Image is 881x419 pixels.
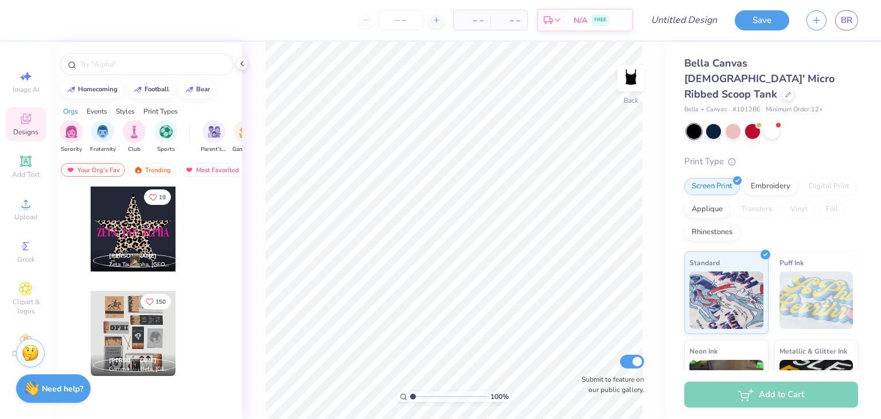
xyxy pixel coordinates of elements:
[12,349,40,358] span: Decorate
[128,125,141,138] img: Club Image
[78,86,118,92] div: homecoming
[157,145,175,154] span: Sports
[684,155,858,168] div: Print Type
[87,106,107,117] div: Events
[180,163,244,177] div: Most Favorited
[689,257,720,269] span: Standard
[766,105,823,115] span: Minimum Order: 12 +
[128,163,176,177] div: Trending
[60,120,83,154] div: filter for Sorority
[689,345,718,357] span: Neon Ink
[128,145,141,154] span: Club
[574,14,587,26] span: N/A
[42,383,83,394] strong: Need help?
[734,201,779,218] div: Transfers
[208,125,221,138] img: Parent's Weekend Image
[201,145,227,154] span: Parent's Weekend
[594,16,606,24] span: FREE
[67,86,76,93] img: trend_line.gif
[689,271,763,329] img: Standard
[96,125,109,138] img: Fraternity Image
[159,125,173,138] img: Sports Image
[12,170,40,179] span: Add Text
[623,95,638,106] div: Back
[6,297,46,316] span: Clipart & logos
[642,9,726,32] input: Untitled Design
[145,86,169,92] div: football
[141,294,171,309] button: Like
[90,145,116,154] span: Fraternity
[109,365,171,374] span: Gamma Phi Beta, [GEOGRAPHIC_DATA]
[159,195,166,200] span: 19
[779,257,804,269] span: Puff Ink
[66,166,75,174] img: most_fav.gif
[60,81,123,98] button: homecoming
[232,120,259,154] div: filter for Game Day
[619,67,642,90] img: Back
[17,255,35,264] span: Greek
[61,163,125,177] div: Your Org's Fav
[61,145,82,154] span: Sorority
[63,106,78,117] div: Orgs
[127,81,174,98] button: football
[232,120,259,154] button: filter button
[689,360,763,417] img: Neon Ink
[143,106,178,117] div: Print Types
[239,125,252,138] img: Game Day Image
[783,201,815,218] div: Vinyl
[109,261,171,269] span: Zeta Tau Alpha, [GEOGRAPHIC_DATA]
[684,224,740,241] div: Rhinestones
[379,10,423,30] input: – –
[801,178,857,195] div: Digital Print
[684,201,730,218] div: Applique
[835,10,858,30] a: BR
[732,105,760,115] span: # 1012BE
[123,120,146,154] button: filter button
[90,120,116,154] div: filter for Fraternity
[13,127,38,137] span: Designs
[201,120,227,154] button: filter button
[232,145,259,154] span: Game Day
[154,120,177,154] div: filter for Sports
[743,178,798,195] div: Embroidery
[65,125,78,138] img: Sorority Image
[123,120,146,154] div: filter for Club
[575,374,644,395] label: Submit to feature on our public gallery.
[133,86,142,93] img: trend_line.gif
[684,105,727,115] span: Bella + Canvas
[684,178,740,195] div: Screen Print
[684,56,835,101] span: Bella Canvas [DEMOGRAPHIC_DATA]' Micro Ribbed Scoop Tank
[109,356,157,364] span: [PERSON_NAME]
[196,86,210,92] div: bear
[779,360,853,417] img: Metallic & Glitter Ink
[779,271,853,329] img: Puff Ink
[201,120,227,154] div: filter for Parent's Weekend
[841,14,852,27] span: BR
[155,299,166,305] span: 150
[13,85,40,94] span: Image AI
[497,14,520,26] span: – –
[490,391,509,402] span: 100 %
[154,120,177,154] button: filter button
[14,212,37,222] span: Upload
[109,252,157,260] span: [PERSON_NAME]
[461,14,484,26] span: – –
[60,120,83,154] button: filter button
[134,166,143,174] img: trending.gif
[79,59,226,70] input: Try "Alpha"
[818,201,845,218] div: Foil
[735,10,789,30] button: Save
[90,120,116,154] button: filter button
[779,345,847,357] span: Metallic & Glitter Ink
[185,166,194,174] img: most_fav.gif
[116,106,135,117] div: Styles
[178,81,215,98] button: bear
[144,189,171,205] button: Like
[185,86,194,93] img: trend_line.gif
